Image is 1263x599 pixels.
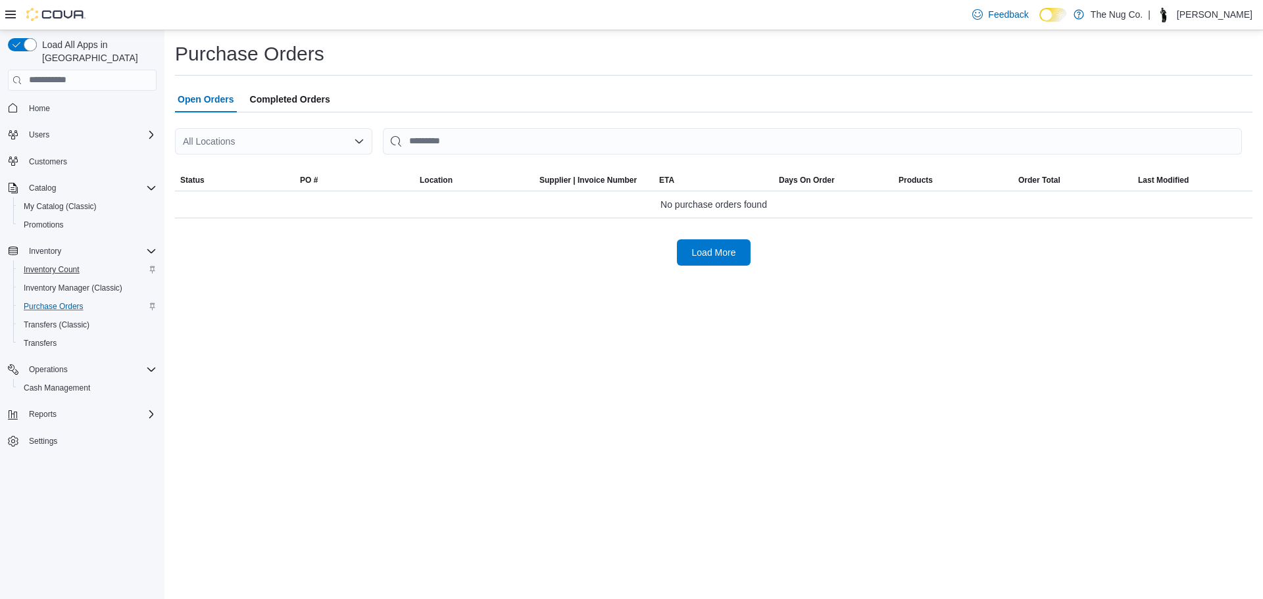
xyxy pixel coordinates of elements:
span: Purchase Orders [18,299,157,314]
span: Inventory [24,243,157,259]
span: Reports [29,409,57,419]
a: My Catalog (Classic) [18,199,102,214]
p: The Nug Co. [1091,7,1143,22]
a: Purchase Orders [18,299,89,314]
button: Location [414,170,534,191]
a: Customers [24,154,72,170]
span: Operations [29,364,68,375]
span: Transfers (Classic) [18,317,157,333]
div: Location [420,175,453,185]
a: Promotions [18,217,69,233]
span: Completed Orders [250,86,330,112]
span: Inventory Manager (Classic) [24,283,122,293]
span: Inventory Count [24,264,80,275]
a: Inventory Count [18,262,85,277]
button: Operations [3,360,162,379]
span: Customers [29,156,67,167]
button: Reports [3,405,162,423]
span: Load All Apps in [GEOGRAPHIC_DATA] [37,38,157,64]
button: PO # [295,170,414,191]
span: Supplier | Invoice Number [539,175,637,185]
div: Thomas Leeder [1156,7,1172,22]
button: Promotions [13,216,162,234]
img: Cova [26,8,86,21]
span: Status [180,175,205,185]
span: Inventory [29,246,61,256]
h1: Purchase Orders [175,41,324,67]
span: Transfers [24,338,57,348]
button: Catalog [3,179,162,197]
span: ETA [659,175,674,185]
a: Feedback [967,1,1033,28]
span: My Catalog (Classic) [18,199,157,214]
a: Cash Management [18,380,95,396]
button: My Catalog (Classic) [13,197,162,216]
button: Order Total [1013,170,1133,191]
button: Open list of options [354,136,364,147]
span: Cash Management [18,380,157,396]
a: Transfers (Classic) [18,317,95,333]
span: Last Modified [1138,175,1189,185]
span: Open Orders [178,86,234,112]
button: Status [175,170,295,191]
span: Order Total [1018,175,1060,185]
button: Customers [3,152,162,171]
span: No purchase orders found [660,197,767,212]
span: Products [899,175,933,185]
a: Transfers [18,335,62,351]
span: Promotions [24,220,64,230]
a: Inventory Manager (Classic) [18,280,128,296]
button: Inventory [3,242,162,260]
button: Catalog [24,180,61,196]
button: Operations [24,362,73,377]
span: Catalog [24,180,157,196]
span: Purchase Orders [24,301,84,312]
span: Promotions [18,217,157,233]
button: Last Modified [1133,170,1252,191]
span: Reports [24,406,157,422]
span: Feedback [988,8,1028,21]
button: Products [893,170,1013,191]
button: Days On Order [774,170,893,191]
p: [PERSON_NAME] [1177,7,1252,22]
span: Home [29,103,50,114]
button: Transfers (Classic) [13,316,162,334]
button: Load More [677,239,751,266]
a: Settings [24,433,62,449]
button: Users [24,127,55,143]
input: Dark Mode [1039,8,1067,22]
button: Inventory [24,243,66,259]
span: Days On Order [779,175,835,185]
a: Home [24,101,55,116]
span: Inventory Manager (Classic) [18,280,157,296]
button: Inventory Manager (Classic) [13,279,162,297]
button: Users [3,126,162,144]
button: Transfers [13,334,162,352]
button: Reports [24,406,62,422]
p: | [1148,7,1151,22]
span: Catalog [29,183,56,193]
span: Users [24,127,157,143]
button: ETA [654,170,774,191]
span: Operations [24,362,157,377]
span: Transfers [18,335,157,351]
span: Settings [29,436,57,446]
button: Home [3,99,162,118]
button: Cash Management [13,379,162,397]
span: Customers [24,153,157,170]
span: My Catalog (Classic) [24,201,97,212]
button: Purchase Orders [13,297,162,316]
input: This is a search bar. After typing your query, hit enter to filter the results lower in the page. [383,128,1242,155]
span: Load More [692,246,736,259]
span: Home [24,100,157,116]
nav: Complex example [8,93,157,485]
span: Transfers (Classic) [24,320,89,330]
button: Supplier | Invoice Number [534,170,654,191]
span: Users [29,130,49,140]
span: PO # [300,175,318,185]
span: Settings [24,433,157,449]
button: Settings [3,431,162,450]
button: Inventory Count [13,260,162,279]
